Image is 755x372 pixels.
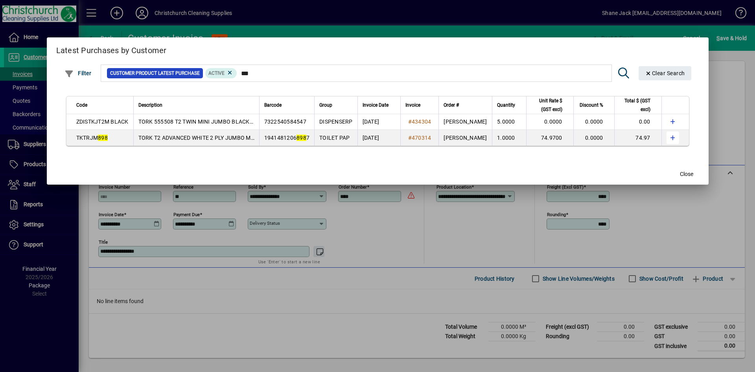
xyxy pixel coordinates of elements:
button: Close [674,167,699,181]
span: Filter [64,70,92,76]
span: Barcode [264,101,282,109]
span: Invoice Date [363,101,389,109]
div: Total $ (GST excl) [619,96,657,114]
td: 74.97 [614,130,661,146]
span: DISPENSERP [319,118,353,125]
span: 470314 [412,135,431,141]
button: Filter [63,66,94,80]
span: Active [208,70,225,76]
div: Invoice Date [363,101,396,109]
span: ZDISTKJT2M BLACK [76,118,129,125]
td: 0.0000 [526,114,573,130]
span: Customer Product Latest Purchase [110,69,200,77]
div: Quantity [497,101,522,109]
span: Description [138,101,162,109]
span: 1941481206 7 [264,135,310,141]
td: 0.0000 [573,130,614,146]
div: Barcode [264,101,310,109]
td: [PERSON_NAME] [438,114,492,130]
span: Code [76,101,87,109]
td: 5.0000 [492,114,526,130]
td: [DATE] [357,114,400,130]
span: Discount % [580,101,603,109]
button: Clear [639,66,691,80]
div: Description [138,101,254,109]
em: 898 [98,135,108,141]
span: Order # [444,101,459,109]
span: Clear Search [645,70,685,76]
span: Total $ (GST excl) [619,96,650,114]
div: Order # [444,101,487,109]
span: TOILET PAP [319,135,350,141]
span: Close [680,170,693,178]
mat-chip: Product Activation Status: Active [205,68,237,78]
span: Unit Rate $ (GST excl) [531,96,562,114]
em: 898 [296,135,306,141]
a: #470314 [405,133,434,142]
div: Invoice [405,101,434,109]
span: TKTRJM [76,135,108,141]
span: # [408,135,412,141]
span: Group [319,101,332,109]
div: Discount % [578,101,610,109]
div: Unit Rate $ (GST excl) [531,96,569,114]
span: Invoice [405,101,420,109]
td: 0.00 [614,114,661,130]
span: # [408,118,412,125]
td: [PERSON_NAME] [438,130,492,146]
div: Code [76,101,129,109]
span: 7322540584547 [264,118,306,125]
td: 74.9700 [526,130,573,146]
td: 0.0000 [573,114,614,130]
h2: Latest Purchases by Customer [47,37,709,60]
span: 434304 [412,118,431,125]
span: TORK 555508 T2 TWIN MINI JUMBO BLACK TOILET ROLL DISPENSER FOL - 555508 (TR: ) [138,118,375,125]
span: Quantity [497,101,515,109]
td: [DATE] [357,130,400,146]
span: TORK T2 ADVANCED WHITE 2 PLY JUMBO MINI TOILET ROLLS 200M X 10CM X 12S [138,135,350,141]
td: 1.0000 [492,130,526,146]
div: Group [319,101,353,109]
a: #434304 [405,117,434,126]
